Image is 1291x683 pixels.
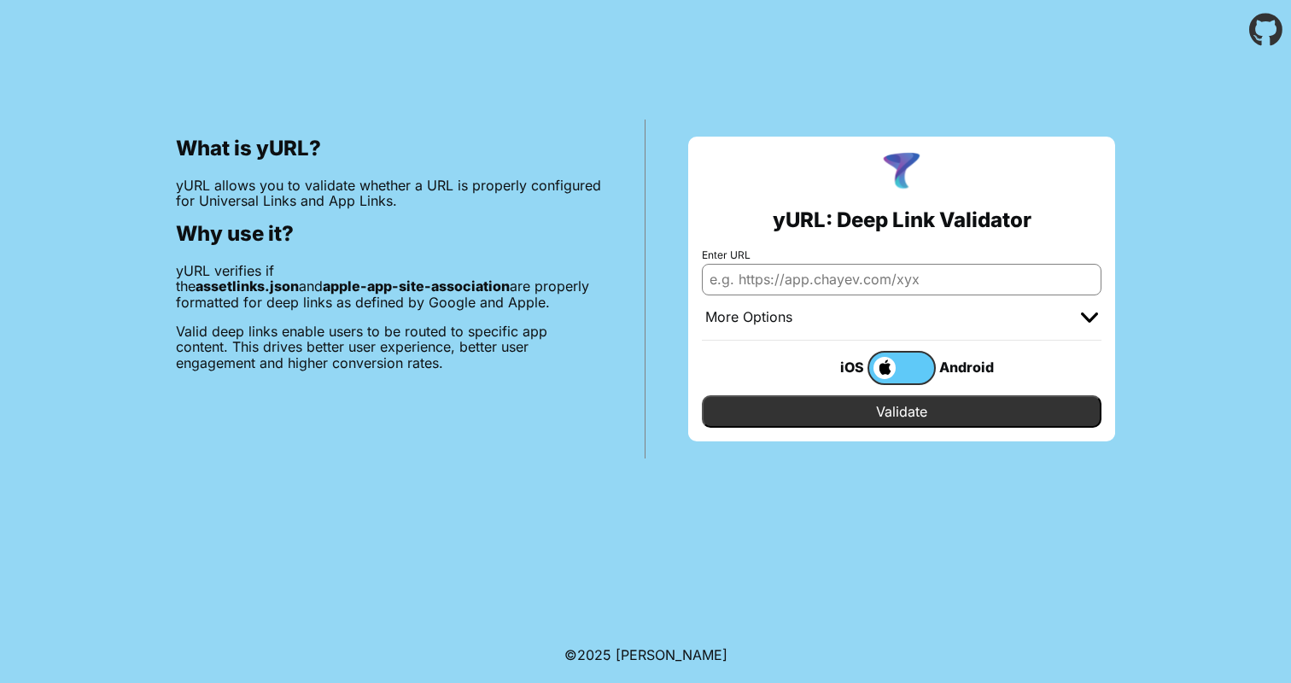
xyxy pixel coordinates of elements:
[176,324,602,371] p: Valid deep links enable users to be routed to specific app content. This drives better user exper...
[616,646,727,663] a: Michael Ibragimchayev's Personal Site
[564,627,727,683] footer: ©
[1081,312,1098,323] img: chevron
[196,277,299,295] b: assetlinks.json
[702,264,1101,295] input: e.g. https://app.chayev.com/xyx
[879,150,924,195] img: yURL Logo
[176,178,602,209] p: yURL allows you to validate whether a URL is properly configured for Universal Links and App Links.
[702,249,1101,261] label: Enter URL
[577,646,611,663] span: 2025
[936,356,1004,378] div: Android
[323,277,510,295] b: apple-app-site-association
[705,309,792,326] div: More Options
[773,208,1031,232] h2: yURL: Deep Link Validator
[176,263,602,310] p: yURL verifies if the and are properly formatted for deep links as defined by Google and Apple.
[176,137,602,161] h2: What is yURL?
[176,222,602,246] h2: Why use it?
[702,395,1101,428] input: Validate
[799,356,867,378] div: iOS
